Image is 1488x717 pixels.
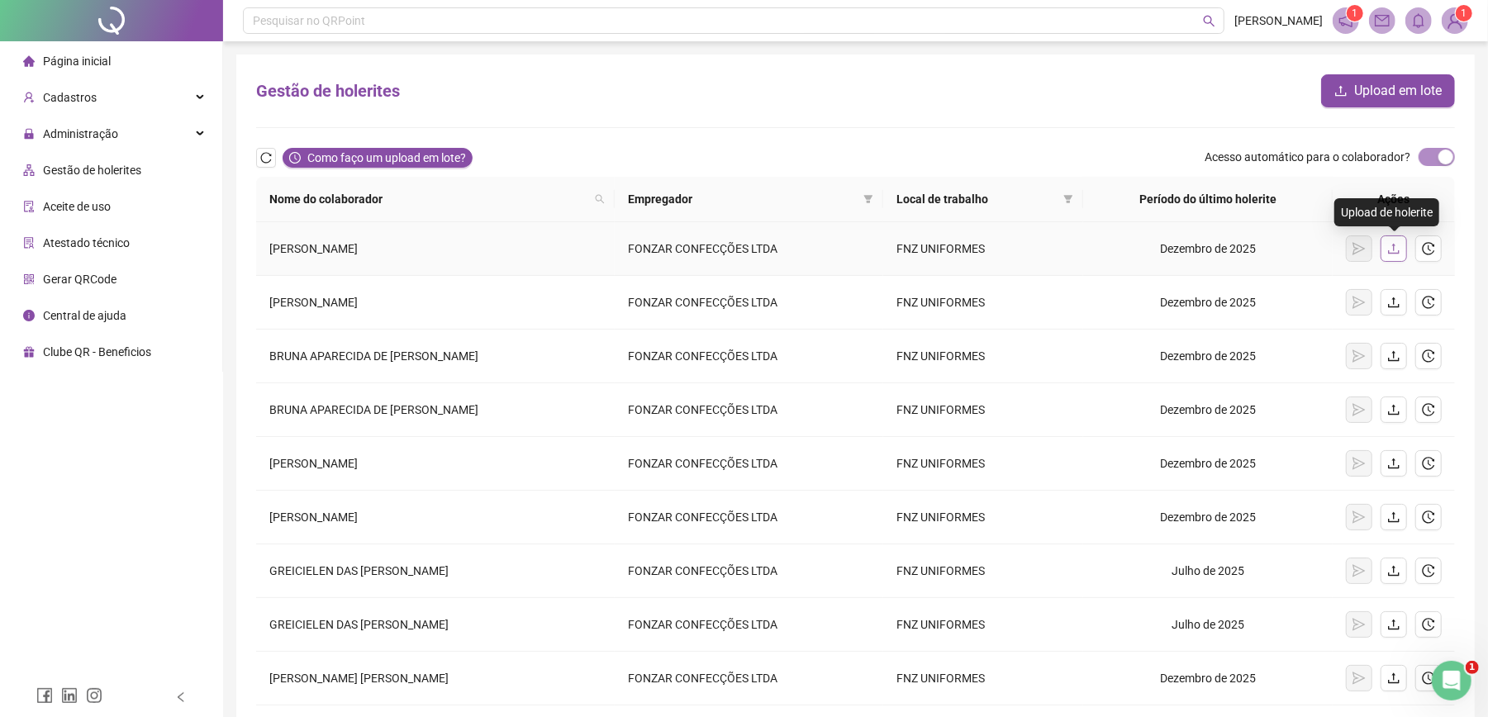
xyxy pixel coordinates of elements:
button: Upload em lote [1321,74,1455,107]
button: Como faço um upload em lote? [283,148,473,168]
span: gift [23,346,35,358]
span: mail [1375,13,1390,28]
span: clock-circle [289,152,301,164]
span: notification [1338,13,1353,28]
td: FONZAR CONFECÇÕES LTDA [615,544,883,598]
span: Upload em lote [1354,81,1442,101]
span: history [1422,403,1435,416]
img: 84573 [1443,8,1467,33]
td: FNZ UNIFORMES [883,437,1083,491]
span: 1 [1466,661,1479,674]
span: upload [1387,672,1400,685]
span: solution [23,237,35,249]
td: FNZ UNIFORMES [883,544,1083,598]
td: Dezembro de 2025 [1083,491,1333,544]
span: history [1422,564,1435,577]
span: user-add [23,92,35,103]
td: Dezembro de 2025 [1083,383,1333,437]
span: Gerar QRCode [43,273,116,286]
span: facebook [36,687,53,704]
span: search [595,194,605,204]
th: Período do último holerite [1083,177,1333,222]
span: history [1422,296,1435,309]
td: FONZAR CONFECÇÕES LTDA [615,437,883,491]
span: linkedin [61,687,78,704]
span: upload [1387,564,1400,577]
span: upload [1387,618,1400,631]
span: Central de ajuda [43,309,126,322]
span: Local de trabalho [896,190,1057,208]
td: FNZ UNIFORMES [883,491,1083,544]
td: [PERSON_NAME] [PERSON_NAME] [256,652,615,705]
sup: 1 [1347,5,1363,21]
span: Atestado técnico [43,236,130,249]
span: history [1422,457,1435,470]
td: Julho de 2025 [1083,544,1333,598]
td: FONZAR CONFECÇÕES LTDA [615,598,883,652]
span: info-circle [23,310,35,321]
td: Dezembro de 2025 [1083,222,1333,276]
span: upload [1387,349,1400,363]
td: FNZ UNIFORMES [883,652,1083,705]
span: history [1422,242,1435,255]
span: instagram [86,687,102,704]
sup: Atualize o seu contato no menu Meus Dados [1456,5,1472,21]
td: Dezembro de 2025 [1083,652,1333,705]
h4: Gestão de holerites [256,79,400,102]
td: FNZ UNIFORMES [883,383,1083,437]
span: Nome do colaborador [269,190,588,208]
span: 1 [1353,7,1358,19]
span: Como faço um upload em lote? [307,149,466,167]
span: search [1203,15,1215,27]
span: upload [1387,510,1400,524]
span: Clube QR - Beneficios [43,345,151,358]
span: Página inicial [43,55,111,68]
span: filter [863,194,873,204]
td: FONZAR CONFECÇÕES LTDA [615,222,883,276]
td: [PERSON_NAME] [256,276,615,330]
span: lock [23,128,35,140]
span: home [23,55,35,67]
span: Administração [43,127,118,140]
span: 1 [1462,7,1467,19]
td: Dezembro de 2025 [1083,330,1333,383]
div: Upload de holerite [1334,198,1439,226]
td: GREICIELEN DAS [PERSON_NAME] [256,544,615,598]
span: search [592,187,608,211]
span: upload [1387,242,1400,255]
span: Empregador [628,190,857,208]
td: FNZ UNIFORMES [883,276,1083,330]
span: bell [1411,13,1426,28]
td: FONZAR CONFECÇÕES LTDA [615,276,883,330]
span: history [1422,349,1435,363]
span: filter [1063,194,1073,204]
span: [PERSON_NAME] [1234,12,1323,30]
td: FNZ UNIFORMES [883,598,1083,652]
span: apartment [23,164,35,176]
span: Aceite de uso [43,200,111,213]
span: Gestão de holerites [43,164,141,177]
td: [PERSON_NAME] [256,437,615,491]
span: reload [260,152,272,164]
span: history [1422,618,1435,631]
span: audit [23,201,35,212]
span: filter [1060,187,1077,211]
span: filter [860,187,877,211]
span: Acesso automático para o colaborador? [1205,148,1410,169]
span: history [1422,672,1435,685]
td: Julho de 2025 [1083,598,1333,652]
span: qrcode [23,273,35,285]
span: left [175,691,187,703]
span: upload [1334,84,1348,97]
span: upload [1387,457,1400,470]
td: [PERSON_NAME] [256,491,615,544]
td: GREICIELEN DAS [PERSON_NAME] [256,598,615,652]
th: Ações [1333,177,1455,222]
td: BRUNA APARECIDA DE [PERSON_NAME] [256,383,615,437]
td: BRUNA APARECIDA DE [PERSON_NAME] [256,330,615,383]
span: Cadastros [43,91,97,104]
td: FONZAR CONFECÇÕES LTDA [615,652,883,705]
td: [PERSON_NAME] [256,222,615,276]
span: history [1422,510,1435,524]
td: FNZ UNIFORMES [883,222,1083,276]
